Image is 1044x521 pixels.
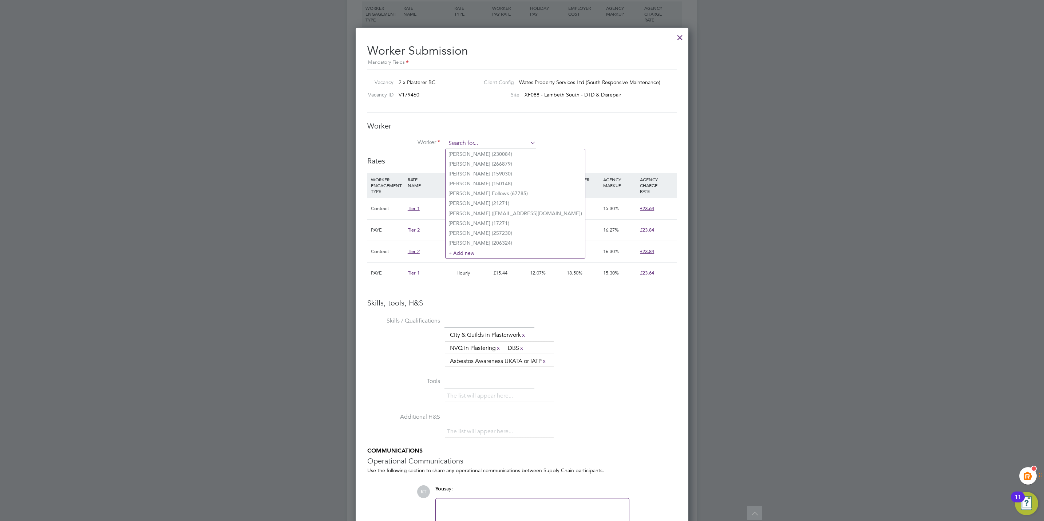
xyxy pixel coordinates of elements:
[367,317,440,325] label: Skills / Qualifications
[369,220,406,241] div: PAYE
[408,248,420,254] span: Tier 2
[367,378,440,385] label: Tools
[408,205,420,212] span: Tier 1
[399,91,419,98] span: V179460
[446,138,536,149] input: Search for...
[369,173,406,198] div: WORKER ENGAGEMENT TYPE
[447,330,529,340] li: CIty & Guilds in Plasterwork
[525,91,621,98] span: XF088 - Lambeth South - DTD & Disrepair
[446,218,585,228] li: [PERSON_NAME] (17271)
[364,91,394,98] label: Vacancy ID
[367,447,677,455] h5: COMMUNICATIONS
[491,263,528,284] div: £15.44
[603,227,619,233] span: 16.27%
[446,169,585,179] li: [PERSON_NAME] (159030)
[603,248,619,254] span: 16.30%
[530,270,546,276] span: 12.07%
[640,270,654,276] span: £23.64
[367,467,677,474] div: Use the following section to share any operational communications between Supply Chain participants.
[519,79,660,86] span: Wates Property Services Ltd (South Responsive Maintenance)
[446,238,585,248] li: [PERSON_NAME] (206324)
[446,228,585,238] li: [PERSON_NAME] (257230)
[519,343,524,353] a: x
[364,79,394,86] label: Vacancy
[446,248,585,258] li: + Add new
[447,356,550,366] li: Asbestos Awareness UKATA or IATP
[455,263,491,284] div: Hourly
[367,139,440,146] label: Worker
[640,205,654,212] span: £23.64
[435,485,629,498] div: say:
[478,79,514,86] label: Client Config
[367,59,677,67] div: Mandatory Fields
[367,298,677,308] h3: Skills, tools, H&S
[369,241,406,262] div: Contract
[446,209,585,218] li: [PERSON_NAME] ([EMAIL_ADDRESS][DOMAIN_NAME])
[367,156,677,166] h3: Rates
[408,270,420,276] span: Tier 1
[399,79,435,86] span: 2 x Plasterer BC
[446,179,585,189] li: [PERSON_NAME] (150148)
[417,485,430,498] span: KT
[1015,492,1038,515] button: Open Resource Center, 11 new notifications
[408,227,420,233] span: Tier 2
[447,391,516,401] li: The list will appear here...
[638,173,675,198] div: AGENCY CHARGE RATE
[567,270,582,276] span: 18.50%
[446,198,585,208] li: [PERSON_NAME] (21271)
[447,343,504,353] li: NVQ in Plastering
[369,263,406,284] div: PAYE
[478,91,519,98] label: Site
[603,270,619,276] span: 15.30%
[367,456,677,466] h3: Operational Communications
[406,173,455,192] div: RATE NAME
[640,248,654,254] span: £23.84
[542,356,547,366] a: x
[447,427,516,437] li: The list will appear here...
[446,149,585,159] li: [PERSON_NAME] (230084)
[603,205,619,212] span: 15.30%
[367,121,677,131] h3: Worker
[367,413,440,421] label: Additional H&S
[435,486,444,492] span: You
[369,198,406,219] div: Contract
[505,343,527,353] li: DBS
[640,227,654,233] span: £23.84
[601,173,638,192] div: AGENCY MARKUP
[521,330,526,340] a: x
[446,159,585,169] li: [PERSON_NAME] (266879)
[446,189,585,198] li: [PERSON_NAME] Follows (67785)
[1015,497,1021,506] div: 11
[367,38,677,67] h2: Worker Submission
[496,343,501,353] a: x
